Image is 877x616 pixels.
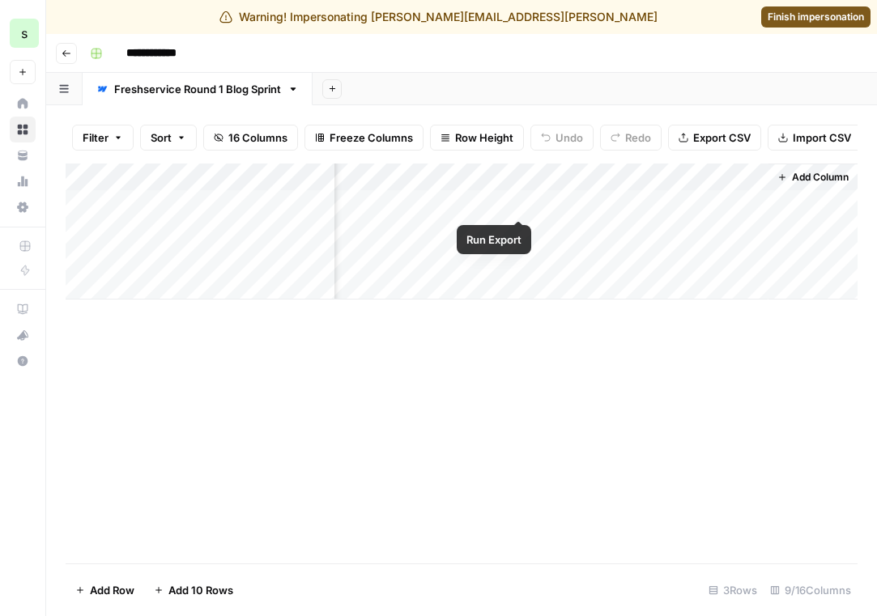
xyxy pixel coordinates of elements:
a: Home [10,91,36,117]
span: Add 10 Rows [168,582,233,598]
span: 16 Columns [228,130,287,146]
a: Finish impersonation [761,6,871,28]
div: 9/16 Columns [764,577,858,603]
button: Sort [140,125,197,151]
span: Undo [556,130,583,146]
div: What's new? [11,323,35,347]
div: Warning! Impersonating [PERSON_NAME][EMAIL_ADDRESS][PERSON_NAME] [219,9,658,25]
button: Add Row [66,577,144,603]
div: 3 Rows [702,577,764,603]
span: Import CSV [793,130,851,146]
span: Freeze Columns [330,130,413,146]
a: AirOps Academy [10,296,36,322]
span: Finish impersonation [768,10,864,24]
button: Export CSV [668,125,761,151]
button: Help + Support [10,348,36,374]
span: Add Row [90,582,134,598]
button: Add 10 Rows [144,577,243,603]
div: Freshservice Round 1 Blog Sprint [114,81,281,97]
span: Filter [83,130,109,146]
a: Usage [10,168,36,194]
button: Workspace: saasgenie [10,13,36,53]
button: What's new? [10,322,36,348]
button: 16 Columns [203,125,298,151]
span: s [21,23,28,43]
span: Redo [625,130,651,146]
button: Undo [530,125,594,151]
a: Settings [10,194,36,220]
button: Import CSV [768,125,862,151]
span: Row Height [455,130,513,146]
span: Sort [151,130,172,146]
button: Redo [600,125,662,151]
button: Freeze Columns [304,125,424,151]
a: Freshservice Round 1 Blog Sprint [83,73,313,105]
button: Add Column [771,167,855,188]
span: Add Column [792,170,849,185]
button: Row Height [430,125,524,151]
a: Your Data [10,142,36,168]
button: Filter [72,125,134,151]
a: Browse [10,117,36,142]
span: Export CSV [693,130,751,146]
